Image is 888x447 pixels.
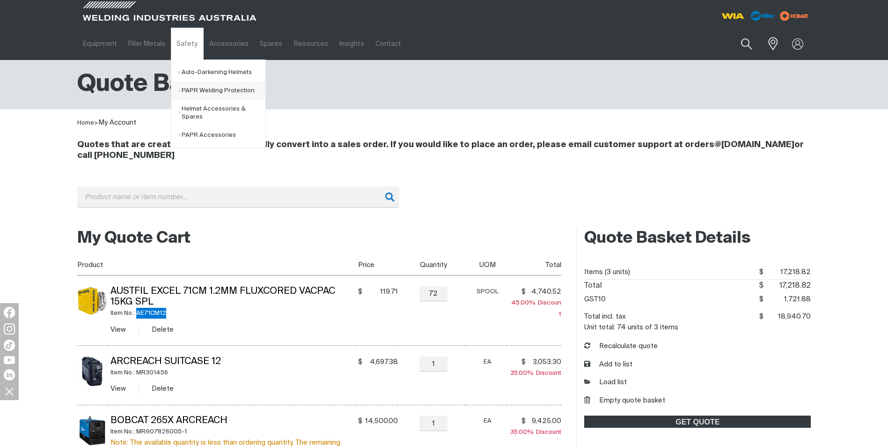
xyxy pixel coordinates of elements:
span: 1,721.88 [763,292,811,306]
input: Product name or item number... [719,33,762,55]
button: Delete Austfil Excel 71CM 1.2mm Fluxcored VacPac 15kg Spl [152,324,174,335]
dt: Total [584,280,602,292]
span: $ [358,417,362,426]
img: Bobcat 265X ArcReach [77,416,107,446]
th: UOM [465,254,506,276]
a: Contact [370,28,407,60]
a: PAPR Accessories [178,126,265,144]
a: View ArcReach SuitCase 12 [110,385,126,392]
span: $ [521,417,526,426]
button: Delete ArcReach SuitCase 12 [152,383,174,394]
th: Product [77,254,355,276]
span: 4,697.38 [365,358,398,367]
div: Product or group for quick order [77,186,811,222]
div: EA [469,416,506,426]
a: Accessories [204,28,254,60]
a: ArcReach SuitCase 12 [110,357,221,366]
button: Empty quote basket [584,395,665,406]
h2: My Quote Cart [77,228,562,249]
span: > [94,120,98,126]
span: GET QUOTE [585,416,810,428]
dt: Unit total: 74 units of 3 items [584,324,678,331]
img: Facebook [4,307,15,318]
dt: Items (3 units) [584,265,630,279]
span: $ [521,287,526,297]
span: 3,053.30 [528,358,561,367]
span: Discount [511,300,561,317]
span: $ [759,313,763,320]
div: Item No.: AE71CM12 [110,308,355,319]
dt: GST10 [584,292,606,306]
span: 4,740.52 [528,287,561,297]
div: Item No.: MR907826005-1 [110,426,355,437]
h2: Quote Basket Details [584,228,811,249]
span: 14,500.00 [365,417,398,426]
a: Austfil Excel 71CM 1.2mm Fluxcored VacPac 15kg Spl [110,287,335,307]
a: @[DOMAIN_NAME] [714,141,794,149]
a: Helmet Accessories & Spares [178,100,265,126]
a: Safety [171,28,203,60]
span: $ [759,282,763,290]
span: 17,218.82 [763,280,811,292]
th: Price [355,254,398,276]
span: 18,940.70 [763,310,811,324]
div: Item No.: MR301456 [110,367,355,378]
a: PAPR Welding Protection [178,82,265,100]
span: $ [358,287,362,297]
a: GET QUOTE [584,416,811,428]
input: Product name or item number... [77,186,399,208]
a: My Account [98,119,136,126]
img: LinkedIn [4,369,15,380]
a: Auto-Darkening Helmets [178,63,265,82]
span: $ [759,268,763,276]
button: Add to list [584,359,632,370]
span: 9,425.00 [528,417,561,426]
h1: Quote Basket [77,69,234,100]
span: 35.00% [510,370,536,376]
img: hide socials [1,383,17,399]
a: Filler Metals [123,28,171,60]
a: Equipment [77,28,123,60]
dt: Total incl. tax [584,310,626,324]
img: TikTok [4,340,15,351]
h4: Quotes that are created will not automatically convert into a sales order. If you would like to p... [77,140,811,161]
span: $ [521,358,526,367]
ul: Safety Submenu [171,60,266,148]
div: EA [469,357,506,367]
img: miller [777,9,811,23]
a: View Austfil Excel 71CM 1.2mm Fluxcored VacPac 15kg Spl [110,326,126,333]
a: Spares [254,28,288,60]
button: Search products [731,33,763,55]
a: Bobcat 265X ArcReach [110,416,228,425]
img: YouTube [4,356,15,364]
span: 45.00% [511,300,538,306]
span: 17,218.82 [763,265,811,279]
span: Discount [510,370,561,376]
span: Discount [510,429,561,435]
button: Recalculate quote [584,341,658,352]
th: Quantity [398,254,465,276]
a: Resources [288,28,333,60]
div: SPOOL [469,286,506,297]
a: Load list [584,377,627,388]
img: Austfil Excel 71CM 1.2mm Fluxcored VacPac 15kg Spl [77,287,107,315]
span: 119.71 [365,287,398,297]
a: Home [77,120,94,126]
span: $ [759,296,763,303]
img: Instagram [4,323,15,335]
img: ArcReach SuitCase 12 [77,357,107,387]
th: Total [506,254,562,276]
nav: Main [77,28,628,60]
span: $ [358,358,362,367]
a: Insights [334,28,370,60]
span: 35.00% [510,429,536,435]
